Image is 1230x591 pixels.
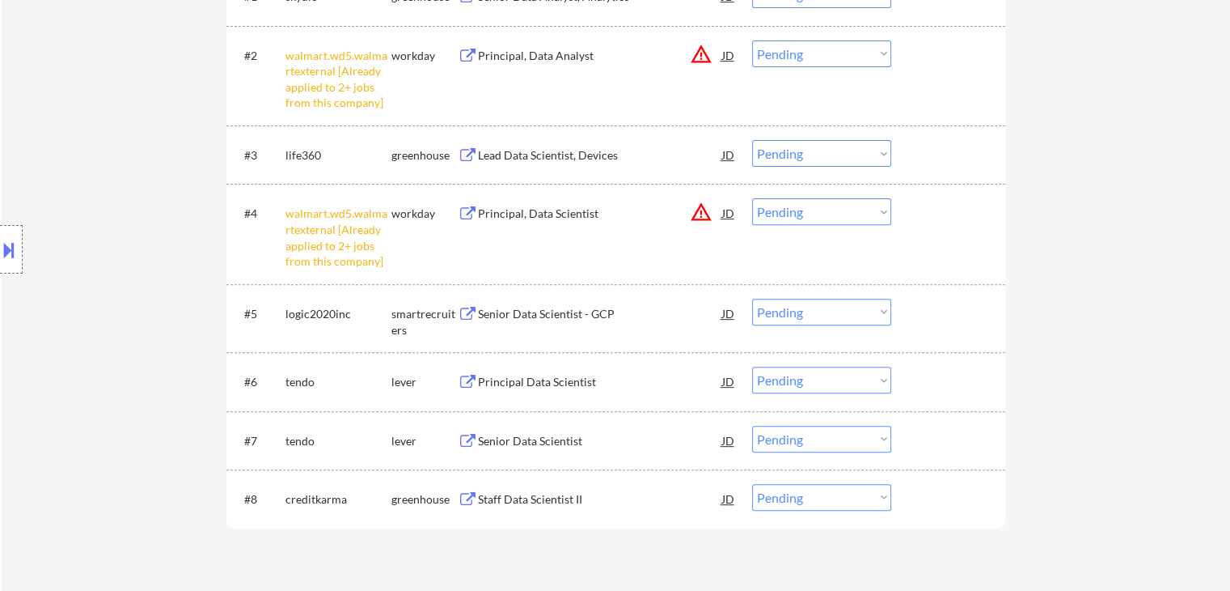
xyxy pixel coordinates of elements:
div: walmart.wd5.walmartexternal [Already applied to 2+ jobs from this company] [285,206,391,269]
div: JD [721,367,737,396]
div: creditkarma [285,491,391,508]
button: warning_amber [690,43,712,66]
div: #8 [244,491,273,508]
div: greenhouse [391,147,458,164]
div: JD [721,484,737,513]
div: #7 [244,433,273,449]
div: Lead Data Scientist, Devices [478,147,722,164]
div: JD [721,140,737,169]
div: JD [721,198,737,227]
div: JD [721,426,737,455]
div: lever [391,433,458,449]
button: warning_amber [690,201,712,223]
div: JD [721,40,737,70]
div: workday [391,48,458,64]
div: Senior Data Scientist [478,433,722,449]
div: workday [391,206,458,222]
div: tendo [285,433,391,449]
div: #2 [244,48,273,64]
div: walmart.wd5.walmartexternal [Already applied to 2+ jobs from this company] [285,48,391,111]
div: Principal, Data Scientist [478,206,722,222]
div: Principal Data Scientist [478,374,722,390]
div: Principal, Data Analyst [478,48,722,64]
div: JD [721,299,737,328]
div: tendo [285,374,391,390]
div: greenhouse [391,491,458,508]
div: Staff Data Scientist II [478,491,722,508]
div: lever [391,374,458,390]
div: logic2020inc [285,306,391,322]
div: Senior Data Scientist - GCP [478,306,722,322]
div: life360 [285,147,391,164]
div: smartrecruiters [391,306,458,338]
